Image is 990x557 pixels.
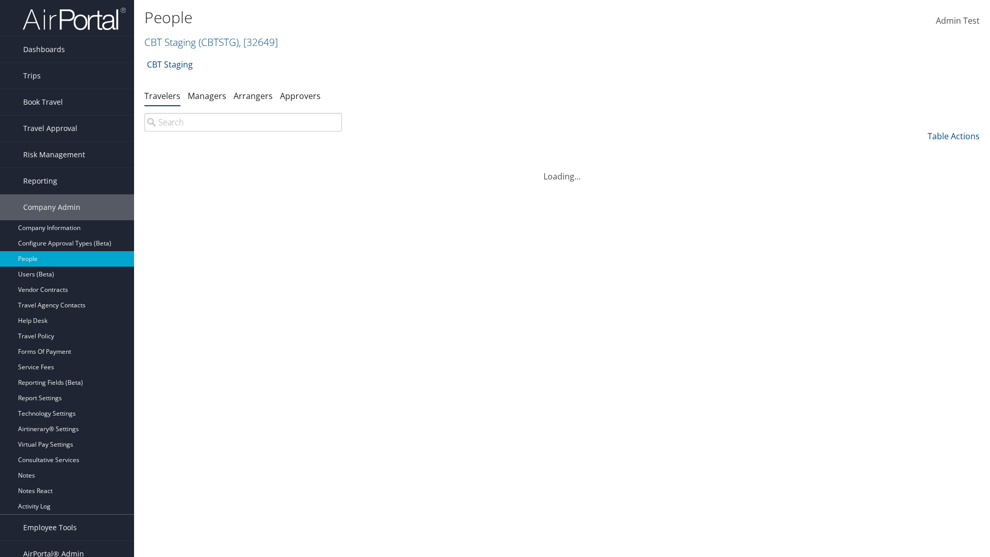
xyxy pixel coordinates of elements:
a: Managers [188,90,226,102]
a: Travelers [144,90,180,102]
a: Table Actions [928,130,980,142]
span: Company Admin [23,194,80,220]
span: Dashboards [23,37,65,62]
a: Approvers [280,90,321,102]
span: Reporting [23,168,57,194]
span: Travel Approval [23,116,77,141]
span: Book Travel [23,89,63,115]
a: CBT Staging [147,54,193,75]
h1: People [144,7,701,28]
span: Admin Test [936,15,980,26]
div: Loading... [144,158,980,183]
a: Admin Test [936,5,980,37]
a: CBT Staging [144,35,278,49]
input: Search [144,113,342,132]
span: , [ 32649 ] [239,35,278,49]
span: Trips [23,63,41,89]
img: airportal-logo.png [23,7,126,31]
span: ( CBTSTG ) [199,35,239,49]
span: Employee Tools [23,515,77,540]
a: Arrangers [234,90,273,102]
span: Risk Management [23,142,85,168]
